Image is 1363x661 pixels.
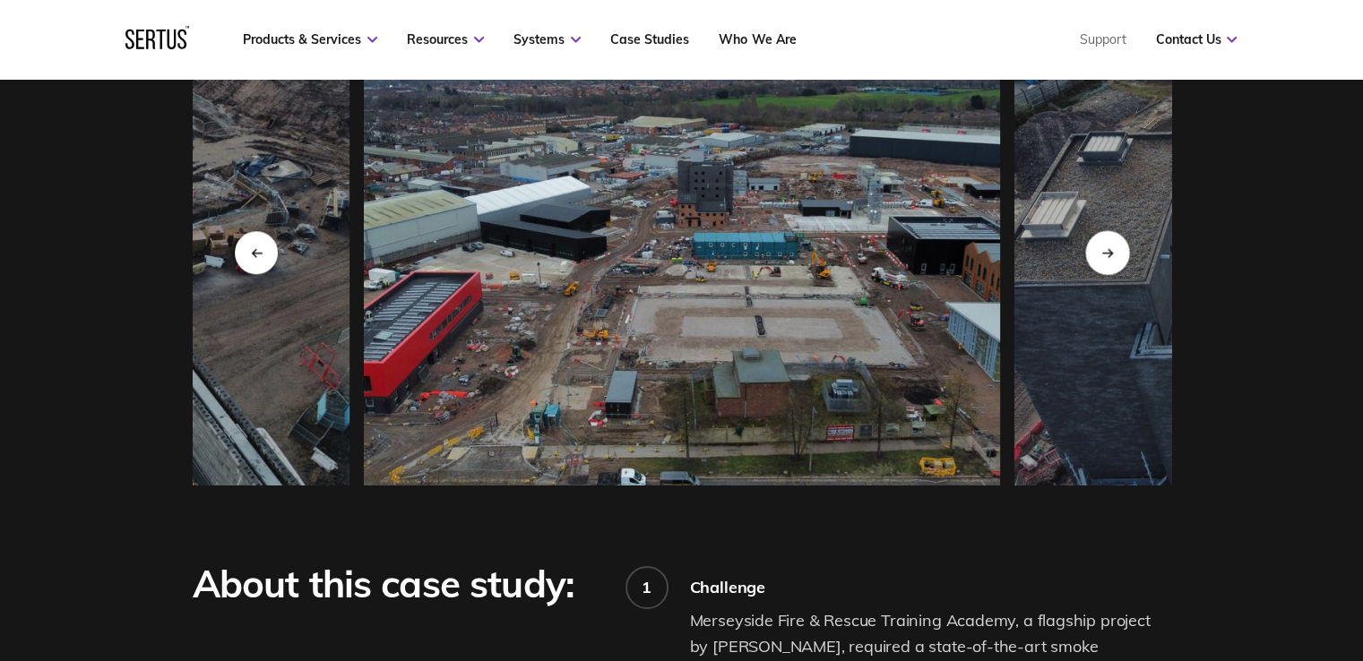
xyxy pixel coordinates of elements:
a: Case Studies [610,31,689,47]
a: Contact Us [1155,31,1237,47]
div: Next slide [1085,230,1129,274]
img: merseyside-3.jpeg [364,20,1000,485]
div: About this case study: [193,562,600,605]
a: Systems [513,31,581,47]
a: Resources [407,31,484,47]
div: Challenge [690,577,1171,597]
a: Who We Are [719,31,796,47]
div: Previous slide [235,231,278,274]
a: Support [1079,31,1126,47]
div: 1 [642,577,651,597]
a: Products & Services [243,31,377,47]
iframe: Chat Widget [1273,575,1363,661]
